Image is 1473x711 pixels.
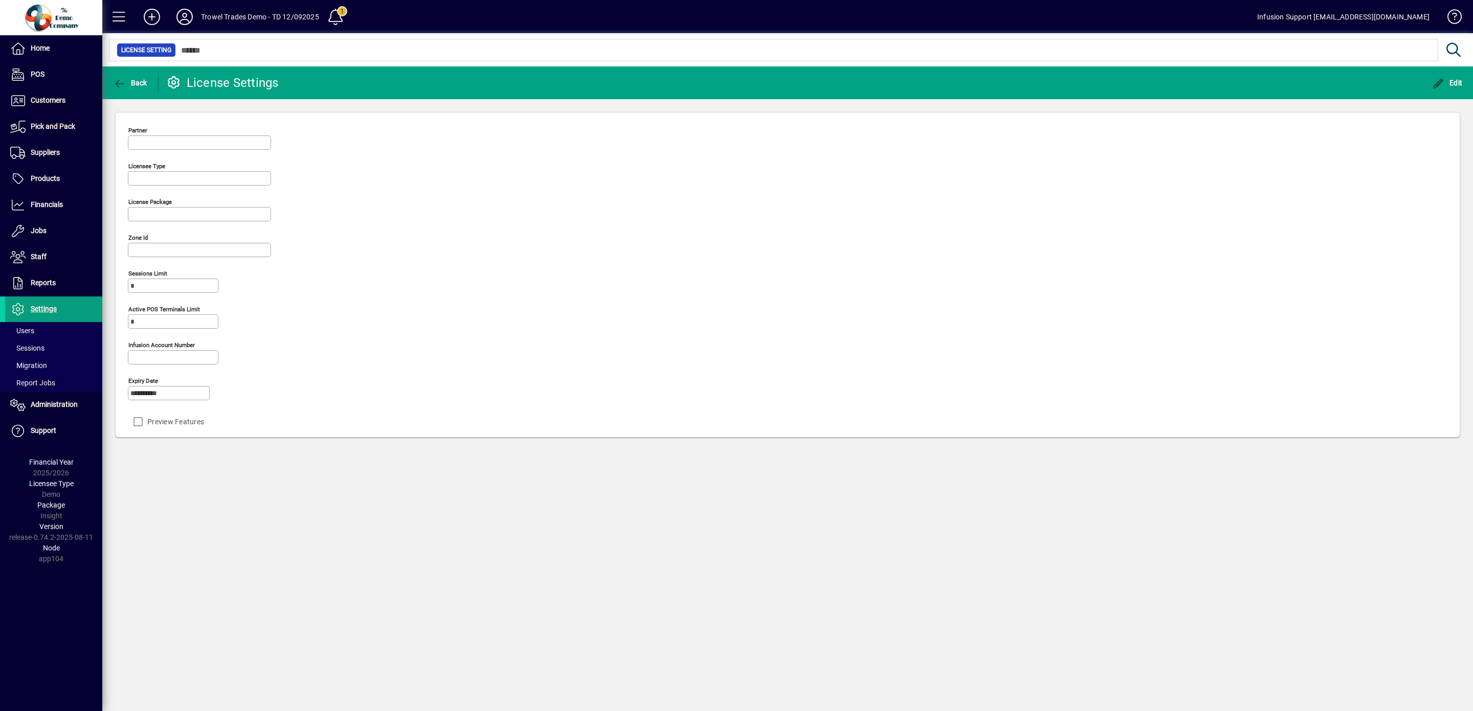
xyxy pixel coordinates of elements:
mat-label: License Package [128,198,172,205]
a: Sessions [5,339,102,357]
a: Migration [5,357,102,374]
a: Knowledge Base [1440,2,1460,35]
span: Staff [31,253,47,261]
span: Financials [31,200,63,209]
mat-label: Zone Id [128,234,148,241]
span: Products [31,174,60,182]
mat-label: Infusion account number [128,341,195,349]
span: Jobs [31,226,47,235]
span: Pick and Pack [31,122,75,130]
span: Licensee Type [29,479,74,488]
app-page-header-button: Back [102,74,159,92]
a: Home [5,36,102,61]
a: Jobs [5,218,102,244]
button: Add [136,8,168,26]
span: Node [43,544,60,552]
a: Reports [5,270,102,296]
mat-label: Sessions Limit [128,270,167,277]
span: Customers [31,96,65,104]
button: Back [110,74,150,92]
button: Profile [168,8,201,26]
span: POS [31,70,44,78]
a: Customers [5,88,102,113]
span: Package [37,501,65,509]
span: Edit [1432,79,1463,87]
div: Infusion Support [EMAIL_ADDRESS][DOMAIN_NAME] [1257,9,1430,25]
span: Migration [10,361,47,370]
span: Report Jobs [10,379,55,387]
button: Edit [1430,74,1465,92]
a: Report Jobs [5,374,102,392]
mat-label: Licensee Type [128,163,165,170]
span: Administration [31,400,78,408]
a: Administration [5,392,102,418]
a: Users [5,322,102,339]
span: License Setting [121,45,171,55]
a: Staff [5,244,102,270]
span: Settings [31,305,57,313]
mat-label: Partner [128,127,147,134]
a: Financials [5,192,102,218]
span: Version [39,522,63,531]
span: Sessions [10,344,44,352]
span: Support [31,426,56,434]
span: Home [31,44,50,52]
mat-label: Expiry date [128,377,158,384]
span: Suppliers [31,148,60,156]
div: Trowel Trades Demo - TD 12/092025 [201,9,319,25]
span: Back [113,79,147,87]
a: POS [5,62,102,87]
a: Support [5,418,102,444]
mat-label: Active POS Terminals Limit [128,306,200,313]
span: Reports [31,279,56,287]
a: Suppliers [5,140,102,166]
span: Financial Year [29,458,74,466]
a: Products [5,166,102,192]
a: Pick and Pack [5,114,102,140]
div: License Settings [166,75,279,91]
span: Users [10,327,34,335]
